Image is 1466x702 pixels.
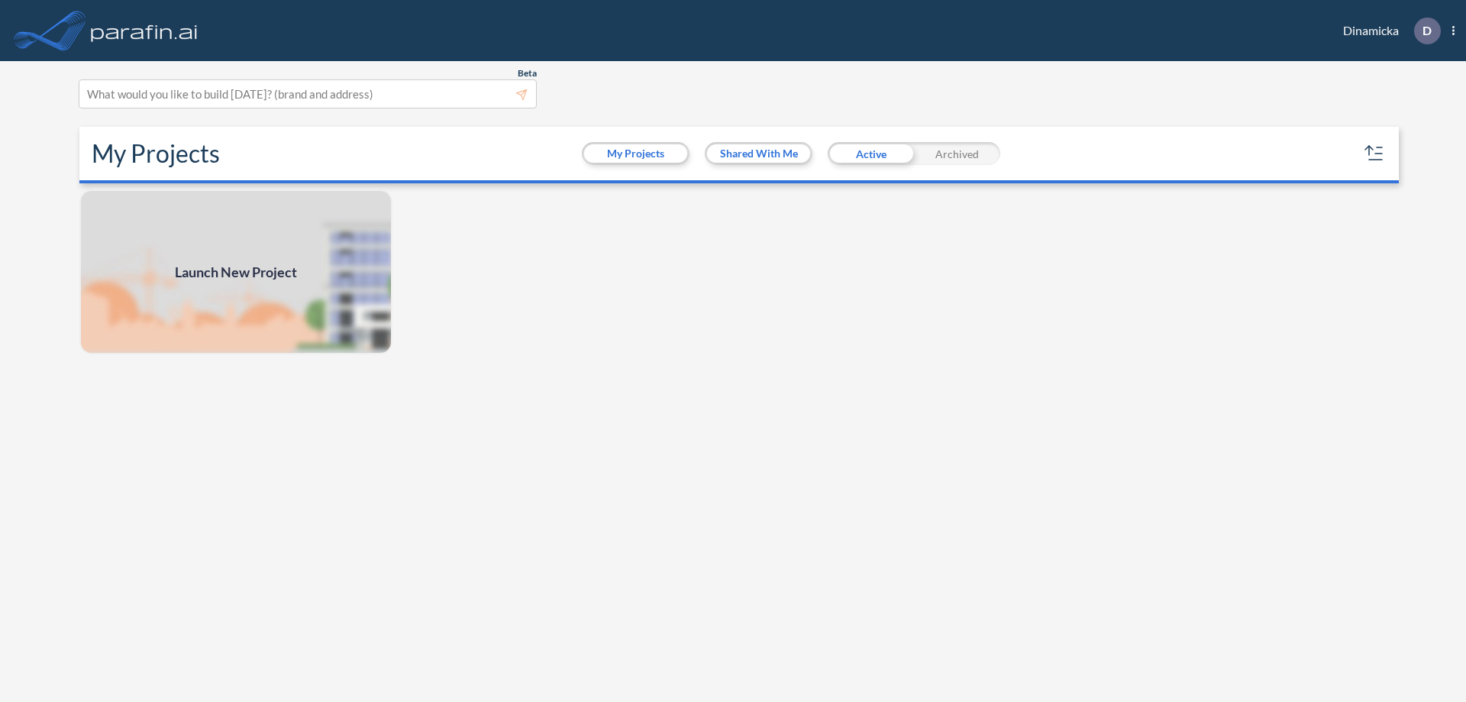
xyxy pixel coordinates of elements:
[518,67,537,79] span: Beta
[88,15,201,46] img: logo
[1422,24,1432,37] p: D
[914,142,1000,165] div: Archived
[79,189,392,354] a: Launch New Project
[707,144,810,163] button: Shared With Me
[92,139,220,168] h2: My Projects
[1362,141,1387,166] button: sort
[175,262,297,283] span: Launch New Project
[79,189,392,354] img: add
[828,142,914,165] div: Active
[584,144,687,163] button: My Projects
[1320,18,1455,44] div: Dinamicka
